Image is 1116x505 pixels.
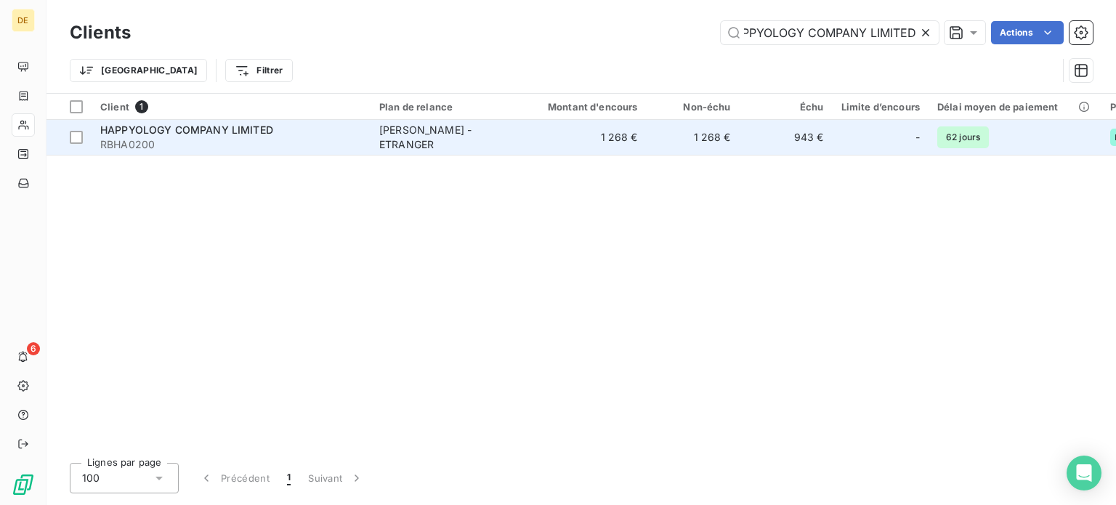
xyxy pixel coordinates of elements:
button: Filtrer [225,59,292,82]
div: Open Intercom Messenger [1067,456,1101,490]
div: Échu [748,101,824,113]
div: Limite d’encours [841,101,920,113]
div: Montant d'encours [530,101,638,113]
td: 1 268 € [647,120,740,155]
div: [PERSON_NAME] - ETRANGER [379,123,513,152]
h3: Clients [70,20,131,46]
span: - [915,130,920,145]
input: Rechercher [721,21,939,44]
div: Délai moyen de paiement [937,101,1093,113]
span: RBHA0200 [100,137,362,152]
span: 6 [27,342,40,355]
img: Logo LeanPay [12,473,35,496]
span: 1 [135,100,148,113]
span: Client [100,101,129,113]
span: 62 jours [937,126,989,148]
div: Non-échu [655,101,731,113]
span: 1 [287,471,291,485]
button: [GEOGRAPHIC_DATA] [70,59,207,82]
button: Précédent [190,463,278,493]
div: DE [12,9,35,32]
td: 1 268 € [522,120,647,155]
button: Actions [991,21,1064,44]
td: 943 € [740,120,833,155]
span: 100 [82,471,100,485]
span: HAPPYOLOGY COMPANY LIMITED [100,124,273,136]
button: 1 [278,463,299,493]
div: Plan de relance [379,101,513,113]
button: Suivant [299,463,373,493]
